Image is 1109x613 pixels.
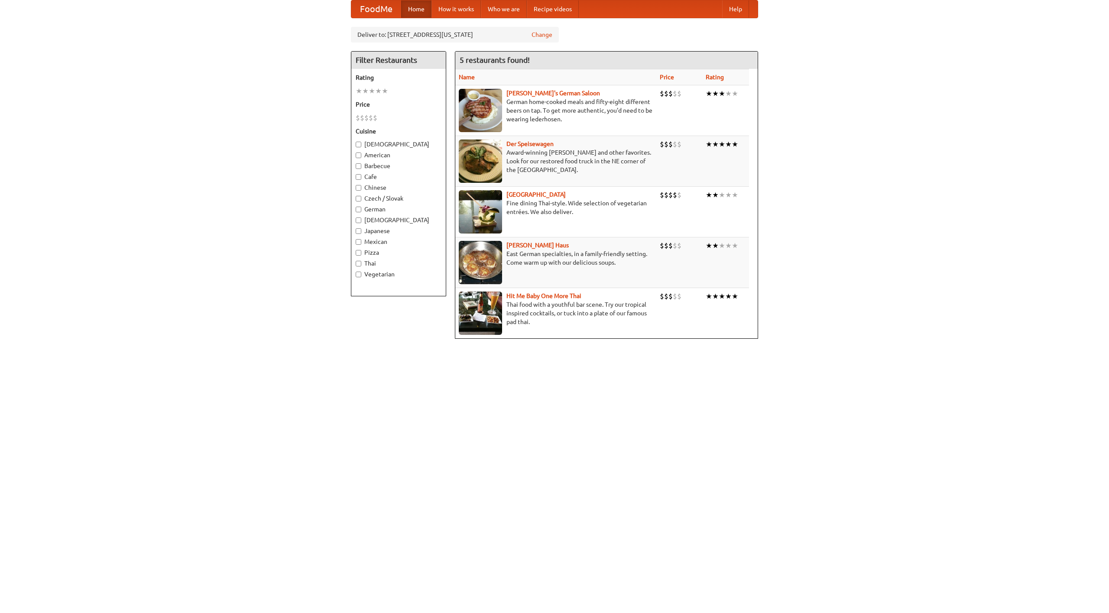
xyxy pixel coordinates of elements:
li: ★ [706,139,712,149]
input: Thai [356,261,361,266]
li: ★ [719,190,725,200]
a: Rating [706,74,724,81]
p: Fine dining Thai-style. Wide selection of vegetarian entrées. We also deliver. [459,199,653,216]
input: Mexican [356,239,361,245]
li: $ [677,241,681,250]
li: ★ [712,241,719,250]
li: $ [668,139,673,149]
input: German [356,207,361,212]
b: Hit Me Baby One More Thai [506,292,581,299]
input: [DEMOGRAPHIC_DATA] [356,217,361,223]
img: esthers.jpg [459,89,502,132]
li: ★ [719,89,725,98]
li: $ [673,241,677,250]
a: FoodMe [351,0,401,18]
label: Chinese [356,183,441,192]
li: ★ [362,86,369,96]
label: Japanese [356,227,441,235]
li: ★ [382,86,388,96]
label: American [356,151,441,159]
a: Change [532,30,552,39]
label: Mexican [356,237,441,246]
h5: Rating [356,73,441,82]
li: $ [668,241,673,250]
h4: Filter Restaurants [351,52,446,69]
li: $ [677,190,681,200]
li: $ [660,139,664,149]
div: Deliver to: [STREET_ADDRESS][US_STATE] [351,27,559,42]
input: Japanese [356,228,361,234]
li: ★ [706,241,712,250]
label: [DEMOGRAPHIC_DATA] [356,140,441,149]
img: babythai.jpg [459,292,502,335]
li: ★ [706,190,712,200]
a: How it works [431,0,481,18]
li: ★ [732,190,738,200]
input: American [356,152,361,158]
label: Vegetarian [356,270,441,279]
li: ★ [719,139,725,149]
p: East German specialties, in a family-friendly setting. Come warm up with our delicious soups. [459,250,653,267]
li: $ [356,113,360,123]
a: Der Speisewagen [506,140,554,147]
label: [DEMOGRAPHIC_DATA] [356,216,441,224]
li: ★ [725,89,732,98]
a: [GEOGRAPHIC_DATA] [506,191,566,198]
a: [PERSON_NAME]'s German Saloon [506,90,600,97]
li: ★ [712,89,719,98]
li: ★ [719,292,725,301]
li: $ [673,139,677,149]
input: Czech / Slovak [356,196,361,201]
h5: Price [356,100,441,109]
h5: Cuisine [356,127,441,136]
a: Who we are [481,0,527,18]
li: ★ [725,241,732,250]
li: ★ [356,86,362,96]
img: speisewagen.jpg [459,139,502,183]
a: Price [660,74,674,81]
a: Home [401,0,431,18]
li: ★ [732,292,738,301]
li: ★ [706,292,712,301]
li: ★ [725,190,732,200]
li: ★ [375,86,382,96]
li: ★ [725,139,732,149]
li: $ [360,113,364,123]
p: Thai food with a youthful bar scene. Try our tropical inspired cocktails, or tuck into a plate of... [459,300,653,326]
img: kohlhaus.jpg [459,241,502,284]
li: $ [660,89,664,98]
li: ★ [719,241,725,250]
label: Czech / Slovak [356,194,441,203]
li: $ [660,241,664,250]
label: German [356,205,441,214]
li: ★ [732,241,738,250]
li: $ [677,292,681,301]
img: satay.jpg [459,190,502,234]
li: $ [673,292,677,301]
li: $ [668,190,673,200]
label: Pizza [356,248,441,257]
li: $ [668,89,673,98]
input: Pizza [356,250,361,256]
input: Vegetarian [356,272,361,277]
li: $ [369,113,373,123]
label: Thai [356,259,441,268]
li: $ [673,190,677,200]
li: $ [677,139,681,149]
input: [DEMOGRAPHIC_DATA] [356,142,361,147]
li: ★ [706,89,712,98]
label: Cafe [356,172,441,181]
a: Help [722,0,749,18]
input: Barbecue [356,163,361,169]
li: $ [673,89,677,98]
b: [PERSON_NAME] Haus [506,242,569,249]
li: $ [677,89,681,98]
p: German home-cooked meals and fifty-eight different beers on tap. To get more authentic, you'd nee... [459,97,653,123]
label: Barbecue [356,162,441,170]
li: ★ [712,139,719,149]
li: ★ [369,86,375,96]
li: $ [664,89,668,98]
